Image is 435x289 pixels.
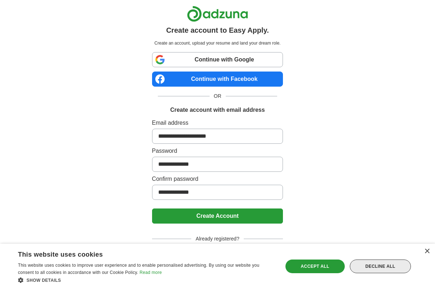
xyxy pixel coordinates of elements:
h1: Create account to Easy Apply. [166,25,269,36]
h1: Create account with email address [170,106,265,114]
div: Accept all [285,260,345,273]
div: Decline all [350,260,411,273]
div: Close [424,249,430,254]
span: This website uses cookies to improve user experience and to enable personalised advertising. By u... [18,263,259,275]
label: Email address [152,119,283,127]
span: Show details [27,278,61,283]
img: Adzuna logo [187,6,248,22]
div: Show details [18,276,275,284]
div: This website uses cookies [18,248,257,259]
span: Already registered? [191,235,243,243]
a: Continue with Facebook [152,72,283,87]
label: Password [152,147,283,155]
a: Read more, opens a new window [139,270,162,275]
p: Create an account, upload your resume and land your dream role. [154,40,282,46]
button: Create Account [152,208,283,224]
a: Continue with Google [152,52,283,67]
span: OR [210,92,226,100]
label: Confirm password [152,175,283,183]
